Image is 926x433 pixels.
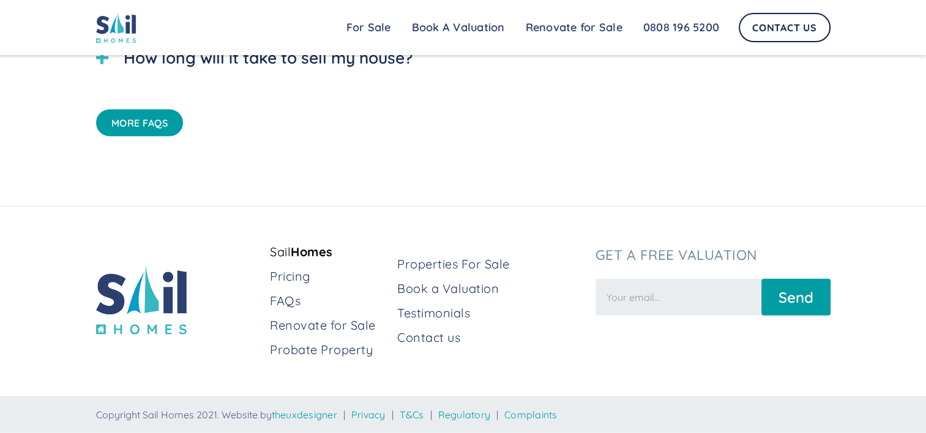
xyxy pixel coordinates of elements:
[270,341,387,358] a: Probate Property
[504,409,558,421] a: Complaints
[397,256,585,273] a: Properties For Sale
[400,409,424,421] a: T&Cs
[596,273,831,316] form: Newsletter Form
[515,15,633,40] a: Renovate for Sale
[272,409,337,421] a: theuxdesigner
[761,279,831,316] input: Send
[596,279,761,316] input: Your email...
[438,409,491,421] a: Regulatory
[96,265,187,335] img: sail home logo colored
[270,268,387,285] a: Pricing
[96,12,136,43] img: sail home logo colored
[397,305,585,322] a: Testimonials
[633,15,730,40] a: 0808 196 5200
[270,317,387,334] a: Renovate for Sale
[401,15,515,40] a: Book A Valuation
[96,409,831,421] div: Copyright Sail Homes 2021. Website by | | | |
[596,246,831,263] h3: Get a free valuation
[270,292,387,309] a: FAQs
[739,13,831,42] a: Contact Us
[397,329,585,346] a: Contact us
[96,109,184,136] a: More FAQs
[351,409,386,421] a: Privacy
[291,244,333,259] strong: Homes
[336,15,401,40] a: For Sale
[124,46,413,70] div: How long will it take to sell my house?
[270,243,387,261] a: SailHomes
[397,280,585,297] a: Book a Valuation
